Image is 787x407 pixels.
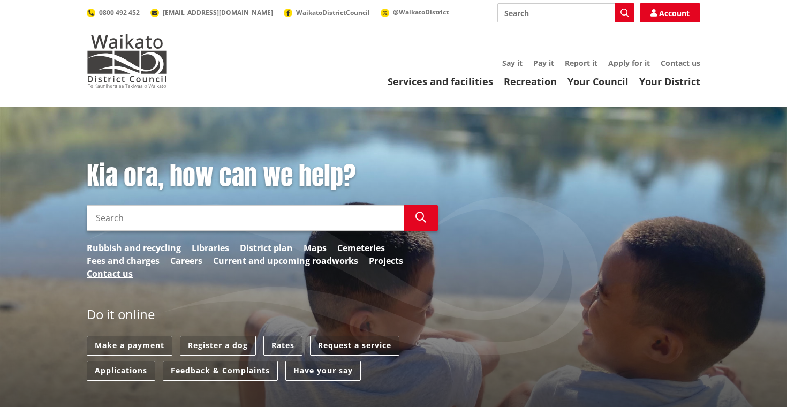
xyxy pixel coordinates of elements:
[567,75,629,88] a: Your Council
[87,34,167,88] img: Waikato District Council - Te Kaunihera aa Takiwaa o Waikato
[87,8,140,17] a: 0800 492 452
[87,242,181,254] a: Rubbish and recycling
[170,254,202,267] a: Careers
[504,75,557,88] a: Recreation
[661,58,700,68] a: Contact us
[608,58,650,68] a: Apply for it
[285,361,361,381] a: Have your say
[87,336,172,356] a: Make a payment
[502,58,523,68] a: Say it
[192,242,229,254] a: Libraries
[150,8,273,17] a: [EMAIL_ADDRESS][DOMAIN_NAME]
[87,361,155,381] a: Applications
[163,8,273,17] span: [EMAIL_ADDRESS][DOMAIN_NAME]
[240,242,293,254] a: District plan
[381,7,449,17] a: @WaikatoDistrict
[87,254,160,267] a: Fees and charges
[393,7,449,17] span: @WaikatoDistrict
[87,267,133,280] a: Contact us
[640,3,700,22] a: Account
[304,242,327,254] a: Maps
[310,336,399,356] a: Request a service
[180,336,256,356] a: Register a dog
[213,254,358,267] a: Current and upcoming roadworks
[565,58,597,68] a: Report it
[263,336,302,356] a: Rates
[284,8,370,17] a: WaikatoDistrictCouncil
[337,242,385,254] a: Cemeteries
[369,254,403,267] a: Projects
[533,58,554,68] a: Pay it
[497,3,634,22] input: Search input
[296,8,370,17] span: WaikatoDistrictCouncil
[163,361,278,381] a: Feedback & Complaints
[639,75,700,88] a: Your District
[99,8,140,17] span: 0800 492 452
[87,205,404,231] input: Search input
[388,75,493,88] a: Services and facilities
[87,307,155,326] h2: Do it online
[87,161,438,192] h1: Kia ora, how can we help?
